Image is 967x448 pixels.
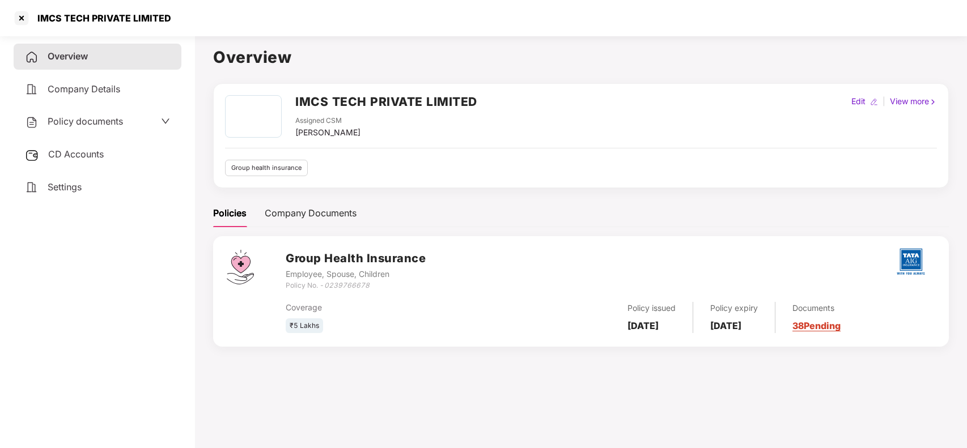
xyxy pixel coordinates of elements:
[31,12,171,24] div: IMCS TECH PRIVATE LIMITED
[25,181,39,194] img: svg+xml;base64,PHN2ZyB4bWxucz0iaHR0cDovL3d3dy53My5vcmcvMjAwMC9zdmciIHdpZHRoPSIyNCIgaGVpZ2h0PSIyNC...
[286,318,323,334] div: ₹5 Lakhs
[888,95,939,108] div: View more
[627,320,659,331] b: [DATE]
[213,45,949,70] h1: Overview
[48,83,120,95] span: Company Details
[295,126,360,139] div: [PERSON_NAME]
[225,160,308,176] div: Group health insurance
[227,250,254,284] img: svg+xml;base64,PHN2ZyB4bWxucz0iaHR0cDovL3d3dy53My5vcmcvMjAwMC9zdmciIHdpZHRoPSI0Ny43MTQiIGhlaWdodD...
[295,116,360,126] div: Assigned CSM
[880,95,888,108] div: |
[286,268,426,280] div: Employee, Spouse, Children
[48,181,82,193] span: Settings
[792,320,841,331] a: 38 Pending
[710,320,741,331] b: [DATE]
[324,281,370,289] i: 0239766678
[161,117,170,126] span: down
[891,242,931,281] img: tatag.png
[48,50,88,62] span: Overview
[25,148,39,162] img: svg+xml;base64,PHN2ZyB3aWR0aD0iMjUiIGhlaWdodD0iMjQiIHZpZXdCb3g9IjAgMCAyNSAyNCIgZmlsbD0ibm9uZSIgeG...
[792,302,841,314] div: Documents
[48,116,123,127] span: Policy documents
[286,301,502,314] div: Coverage
[849,95,868,108] div: Edit
[286,280,426,291] div: Policy No. -
[870,98,878,106] img: editIcon
[627,302,676,314] div: Policy issued
[286,250,426,267] h3: Group Health Insurance
[48,148,104,160] span: CD Accounts
[25,50,39,64] img: svg+xml;base64,PHN2ZyB4bWxucz0iaHR0cDovL3d3dy53My5vcmcvMjAwMC9zdmciIHdpZHRoPSIyNCIgaGVpZ2h0PSIyNC...
[25,116,39,129] img: svg+xml;base64,PHN2ZyB4bWxucz0iaHR0cDovL3d3dy53My5vcmcvMjAwMC9zdmciIHdpZHRoPSIyNCIgaGVpZ2h0PSIyNC...
[929,98,937,106] img: rightIcon
[295,92,477,111] h2: IMCS TECH PRIVATE LIMITED
[265,206,357,220] div: Company Documents
[710,302,758,314] div: Policy expiry
[25,83,39,96] img: svg+xml;base64,PHN2ZyB4bWxucz0iaHR0cDovL3d3dy53My5vcmcvMjAwMC9zdmciIHdpZHRoPSIyNCIgaGVpZ2h0PSIyNC...
[213,206,247,220] div: Policies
